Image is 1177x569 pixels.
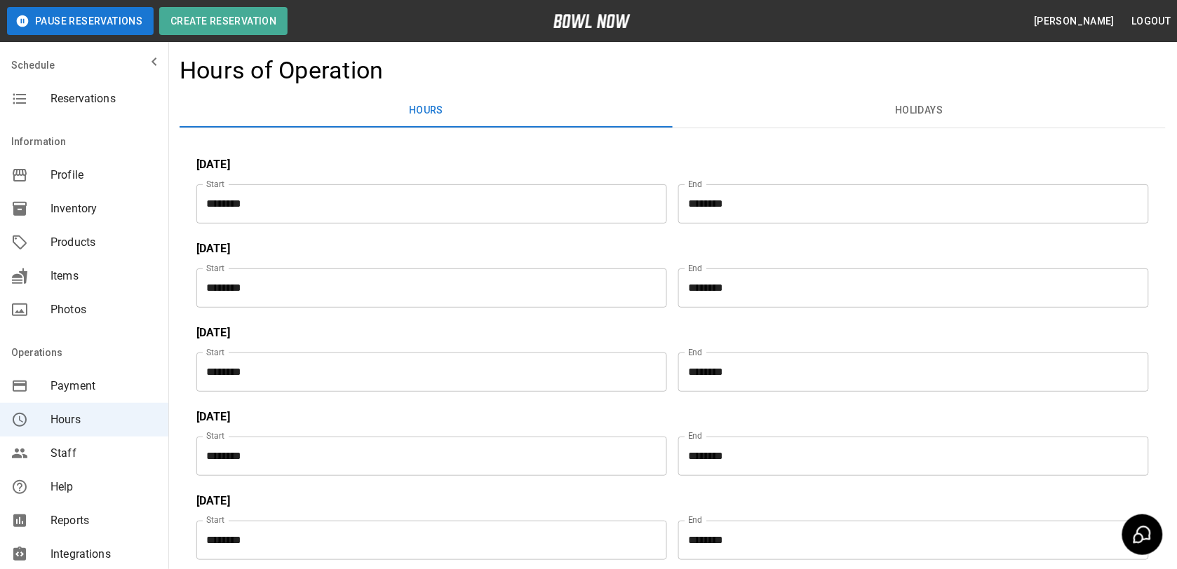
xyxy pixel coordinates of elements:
input: Choose time, selected time is 3:00 PM [196,352,657,392]
button: [PERSON_NAME] [1028,8,1120,34]
span: Reservations [51,90,157,107]
input: Choose time, selected time is 9:00 PM [678,184,1139,224]
label: End [688,514,703,526]
h4: Hours of Operation [180,56,384,85]
button: Holidays [673,94,1166,128]
span: Hours [51,411,157,428]
span: Staff [51,445,157,462]
span: Inventory [51,200,157,217]
span: Products [51,234,157,251]
label: End [688,262,703,274]
button: Logout [1126,8,1177,34]
label: End [688,178,703,190]
span: Payment [51,378,157,395]
span: Help [51,479,157,495]
label: End [688,346,703,358]
label: Start [206,346,224,358]
p: [DATE] [196,409,1149,425]
input: Choose time, selected time is 12:00 AM [678,352,1139,392]
input: Choose time, selected time is 12:00 PM [196,184,657,224]
input: Choose time, selected time is 12:00 AM [196,268,657,308]
p: [DATE] [196,240,1149,257]
div: basic tabs example [180,94,1166,128]
label: Start [206,262,224,274]
input: Choose time, selected time is 3:00 PM [196,521,657,560]
span: Photos [51,301,157,318]
span: Profile [51,167,157,184]
img: logo [553,14,631,28]
button: Hours [180,94,673,128]
label: End [688,430,703,442]
button: Create Reservation [159,7,288,35]
label: Start [206,178,224,190]
p: [DATE] [196,493,1149,509]
span: Integrations [51,546,157,563]
input: Choose time, selected time is 3:00 PM [196,437,657,476]
label: Start [206,430,224,442]
span: Reports [51,512,157,529]
input: Choose time, selected time is 12:00 AM [678,268,1139,308]
p: [DATE] [196,156,1149,173]
input: Choose time, selected time is 11:00 PM [678,437,1139,476]
button: Pause Reservations [7,7,154,35]
span: Items [51,268,157,284]
label: Start [206,514,224,526]
p: [DATE] [196,324,1149,341]
input: Choose time, selected time is 10:00 PM [678,521,1139,560]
